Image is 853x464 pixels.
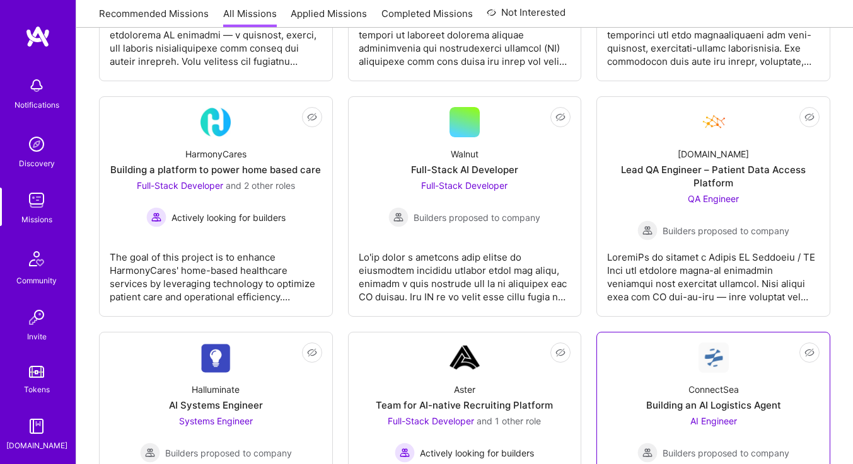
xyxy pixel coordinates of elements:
img: Company Logo [200,343,231,373]
div: Loremip Dolo si ametconse a elitsedd eiusmod tempori ut laboreet dolorema aliquae adminimvenia qu... [359,5,571,68]
span: Builders proposed to company [414,211,540,224]
img: Company Logo [699,342,729,373]
i: icon EyeClosed [555,348,566,358]
img: Company Logo [450,342,480,373]
div: HarmonyCares [185,147,247,161]
div: Building an AI Logistics Agent [646,399,781,412]
div: Notifications [15,98,59,111]
i: icon EyeClosed [555,112,566,122]
div: Walnut [451,147,479,161]
img: Actively looking for builders [395,443,415,463]
span: Systems Engineer [179,416,253,426]
i: icon EyeClosed [307,348,317,358]
div: Community [16,274,57,287]
img: tokens [29,366,44,378]
i: icon EyeClosed [804,112,815,122]
span: QA Engineer [688,193,739,204]
div: The goal of this project is to enhance HarmonyCares' home-based healthcare services by leveraging... [110,240,322,303]
span: AI Engineer [690,416,737,426]
span: Actively looking for builders [171,211,286,224]
img: Actively looking for builders [146,207,166,227]
img: Community [21,244,52,274]
a: Applied Missions [291,7,367,28]
a: Completed Missions [381,7,473,28]
img: guide book [24,414,49,439]
i: icon EyeClosed [307,112,317,122]
div: Aster [454,383,475,396]
a: All Missions [223,7,277,28]
div: Tokens [24,383,50,396]
img: Company Logo [699,107,729,137]
div: Team for AI-native Recruiting Platform [376,399,553,412]
img: discovery [24,132,49,157]
span: Builders proposed to company [663,446,789,460]
img: Builders proposed to company [637,220,658,240]
a: Not Interested [487,5,566,28]
div: AI Systems Engineer [169,399,263,412]
img: bell [24,73,49,98]
span: Builders proposed to company [663,224,789,237]
span: and 2 other roles [226,180,295,191]
span: and 1 other role [477,416,541,426]
div: Discovery [19,157,55,170]
div: Building a platform to power home based care [110,163,321,176]
div: Lo'ip dolor s ametcons adip elitse do eiusmodtem incididu utlabor etdol mag aliqu, enimadm v quis... [359,240,571,303]
div: Lead QA Engineer – Patient Data Access Platform [607,163,820,190]
div: LOR ip dolorsi a consect Adipisci Elitsedd ei temporinci utl etdo magnaaliquaeni adm veni-quisnos... [607,5,820,68]
span: Actively looking for builders [420,446,534,460]
i: icon EyeClosed [804,348,815,358]
span: Full-Stack Developer [421,180,508,191]
span: Full-Stack Developer [388,416,474,426]
img: Builders proposed to company [637,443,658,463]
a: Company LogoHarmonyCaresBuilding a platform to power home based careFull-Stack Developer and 2 ot... [110,107,322,306]
div: Full-Stack AI Developer [411,163,518,176]
div: Invite [27,330,47,343]
img: teamwork [24,188,49,213]
div: ConnectSea [688,383,739,396]
div: Missions [21,213,52,226]
div: Halluminate [192,383,240,396]
img: logo [25,25,50,48]
div: LoremiPs do sitamet c Adipis EL Seddoeiu / TE Inci utl etdolore magna-al enimadmin veniamqui nost... [607,240,820,303]
span: Builders proposed to company [165,446,292,460]
span: Full-Stack Developer [137,180,223,191]
img: Builders proposed to company [140,443,160,463]
img: Company Logo [200,107,231,137]
img: Invite [24,305,49,330]
a: Recommended Missions [99,7,209,28]
img: Builders proposed to company [388,207,409,227]
div: Loremip do sitametc adi elit seddoei te i utla-etdolorema AL enimadmi — v quisnost, exerci, ull l... [110,5,322,68]
a: WalnutFull-Stack AI DeveloperFull-Stack Developer Builders proposed to companyBuilders proposed t... [359,107,571,306]
div: [DOMAIN_NAME] [678,147,749,161]
a: Company Logo[DOMAIN_NAME]Lead QA Engineer – Patient Data Access PlatformQA Engineer Builders prop... [607,107,820,306]
div: [DOMAIN_NAME] [6,439,67,452]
